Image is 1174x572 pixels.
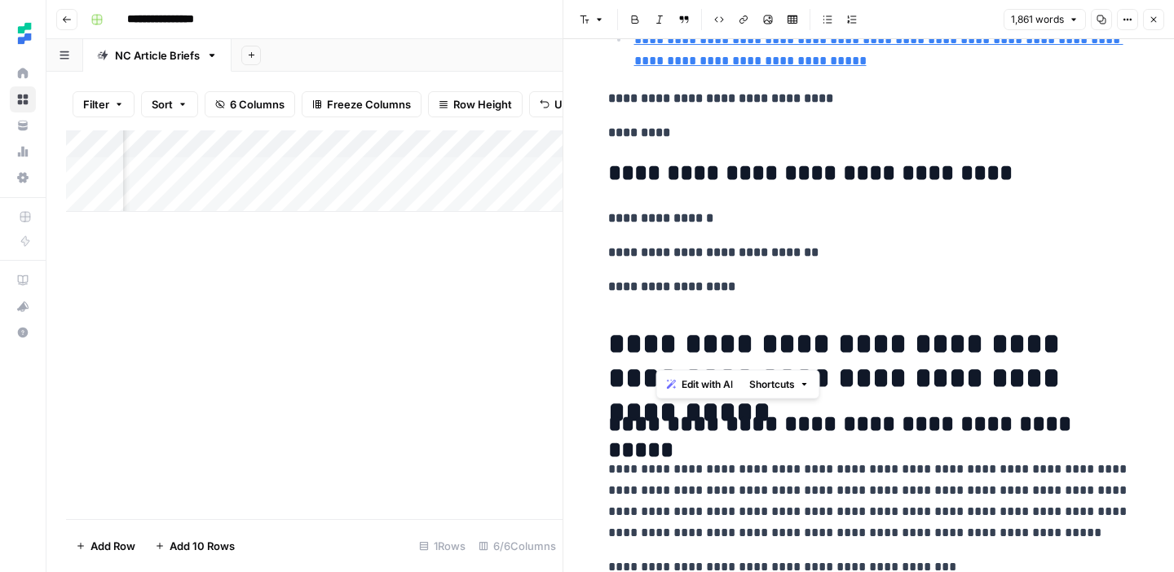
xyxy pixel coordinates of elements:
button: Help + Support [10,319,36,345]
a: Your Data [10,112,36,139]
span: Row Height [453,96,512,112]
span: 1,861 words [1011,12,1064,27]
div: 1 Rows [413,533,472,559]
span: Shortcuts [749,377,795,392]
a: Settings [10,165,36,191]
span: 6 Columns [230,96,285,112]
a: Home [10,60,36,86]
button: Sort [141,91,198,117]
div: NC Article Briefs [115,47,200,64]
button: Edit with AI [660,374,739,395]
span: Add 10 Rows [170,538,235,554]
button: 1,861 words [1004,9,1086,30]
a: Browse [10,86,36,112]
button: Add 10 Rows [145,533,245,559]
button: 6 Columns [205,91,295,117]
button: Filter [73,91,135,117]
button: What's new? [10,293,36,319]
span: Freeze Columns [327,96,411,112]
a: AirOps Academy [10,267,36,293]
a: NC Article Briefs [83,39,232,72]
img: Ten Speed Logo [10,19,39,48]
button: Shortcuts [743,374,816,395]
span: Add Row [90,538,135,554]
span: Undo [554,96,582,112]
button: Row Height [428,91,523,117]
button: Add Row [66,533,145,559]
span: Edit with AI [682,377,733,392]
a: Usage [10,139,36,165]
span: Filter [83,96,109,112]
span: Sort [152,96,173,112]
button: Workspace: Ten Speed [10,13,36,54]
button: Undo [529,91,593,117]
div: 6/6 Columns [472,533,563,559]
div: What's new? [11,294,35,319]
button: Freeze Columns [302,91,421,117]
